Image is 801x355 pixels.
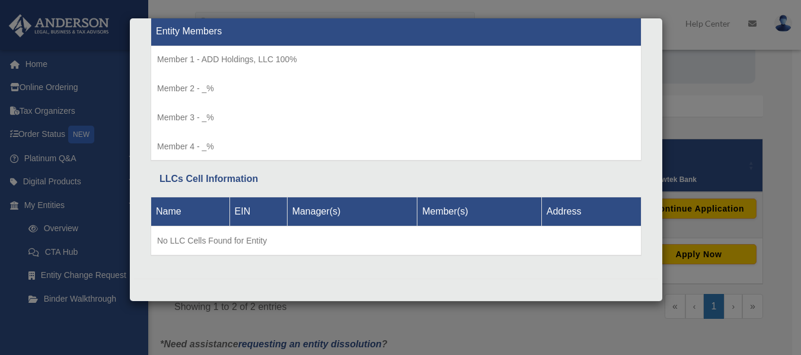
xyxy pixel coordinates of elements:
th: Entity Members [151,17,642,46]
p: Member 2 - _% [157,81,635,96]
th: Name [151,197,230,226]
th: Member(s) [417,197,542,226]
p: Member 4 - _% [157,139,635,154]
th: Address [541,197,641,226]
th: Manager(s) [287,197,417,226]
th: EIN [229,197,287,226]
p: Member 3 - _% [157,110,635,125]
div: LLCs Cell Information [159,171,633,187]
p: Member 1 - ADD Holdings, LLC 100% [157,52,635,67]
td: No LLC Cells Found for Entity [151,226,642,255]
